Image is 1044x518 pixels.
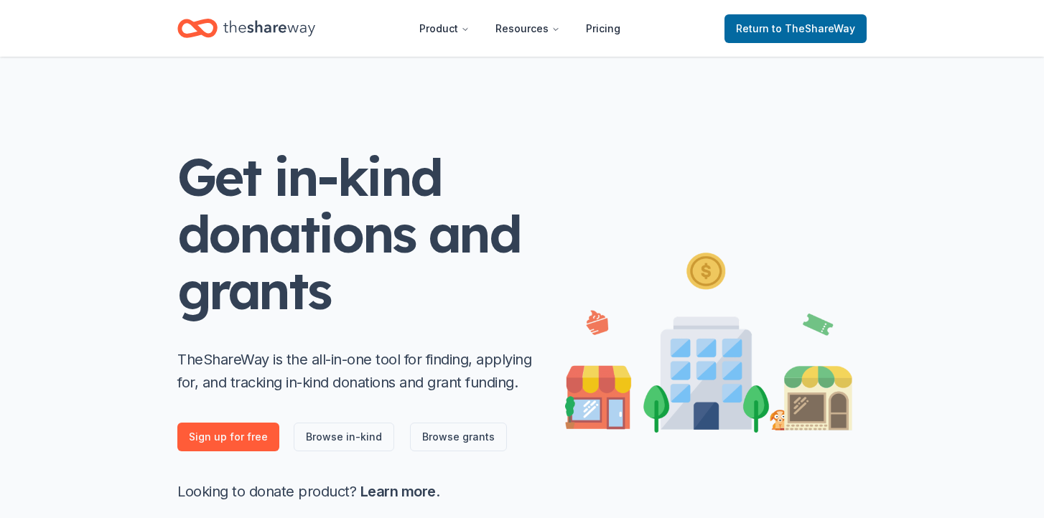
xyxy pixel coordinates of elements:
span: to TheShareWay [772,22,855,34]
nav: Main [408,11,632,45]
button: Resources [484,14,572,43]
a: Sign up for free [177,423,279,451]
a: Home [177,11,315,45]
a: Returnto TheShareWay [724,14,867,43]
span: Return [736,20,855,37]
a: Browse grants [410,423,507,451]
button: Product [408,14,481,43]
p: TheShareWay is the all-in-one tool for finding, applying for, and tracking in-kind donations and ... [177,348,536,394]
h1: Get in-kind donations and grants [177,149,536,319]
a: Browse in-kind [294,423,394,451]
a: Pricing [574,14,632,43]
img: Illustration for landing page [565,247,852,433]
p: Looking to donate product? . [177,480,536,503]
a: Learn more [360,483,436,500]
